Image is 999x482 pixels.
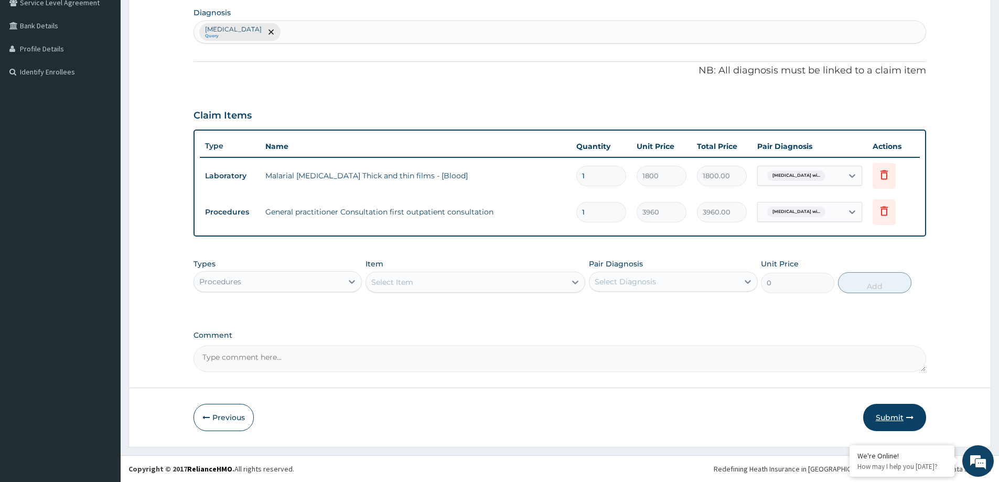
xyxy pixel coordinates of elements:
img: d_794563401_company_1708531726252_794563401 [19,52,42,79]
footer: All rights reserved. [121,455,999,482]
span: We're online! [61,132,145,238]
label: Unit Price [761,259,799,269]
p: NB: All diagnosis must be linked to a claim item [194,64,926,78]
strong: Copyright © 2017 . [128,464,234,474]
th: Total Price [692,136,752,157]
div: Procedures [199,276,241,287]
th: Actions [867,136,920,157]
span: [MEDICAL_DATA] wi... [767,207,825,217]
label: Types [194,260,216,269]
th: Type [200,136,260,156]
td: General practitioner Consultation first outpatient consultation [260,201,571,222]
th: Name [260,136,571,157]
p: How may I help you today? [857,462,947,471]
button: Submit [863,404,926,431]
div: Select Diagnosis [595,276,656,287]
p: [MEDICAL_DATA] [205,25,262,34]
th: Unit Price [631,136,692,157]
td: Laboratory [200,166,260,186]
label: Item [366,259,383,269]
h3: Claim Items [194,110,252,122]
a: RelianceHMO [187,464,232,474]
div: Minimize live chat window [172,5,197,30]
button: Previous [194,404,254,431]
td: Procedures [200,202,260,222]
span: [MEDICAL_DATA] wi... [767,170,825,181]
th: Quantity [571,136,631,157]
div: Redefining Heath Insurance in [GEOGRAPHIC_DATA] using Telemedicine and Data Science! [714,464,991,474]
label: Diagnosis [194,7,231,18]
div: Chat with us now [55,59,176,72]
textarea: Type your message and hit 'Enter' [5,286,200,323]
label: Pair Diagnosis [589,259,643,269]
button: Add [838,272,911,293]
small: Query [205,34,262,39]
label: Comment [194,331,926,340]
span: remove selection option [266,27,276,37]
th: Pair Diagnosis [752,136,867,157]
div: Select Item [371,277,413,287]
td: Malarial [MEDICAL_DATA] Thick and thin films - [Blood] [260,165,571,186]
div: We're Online! [857,451,947,460]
